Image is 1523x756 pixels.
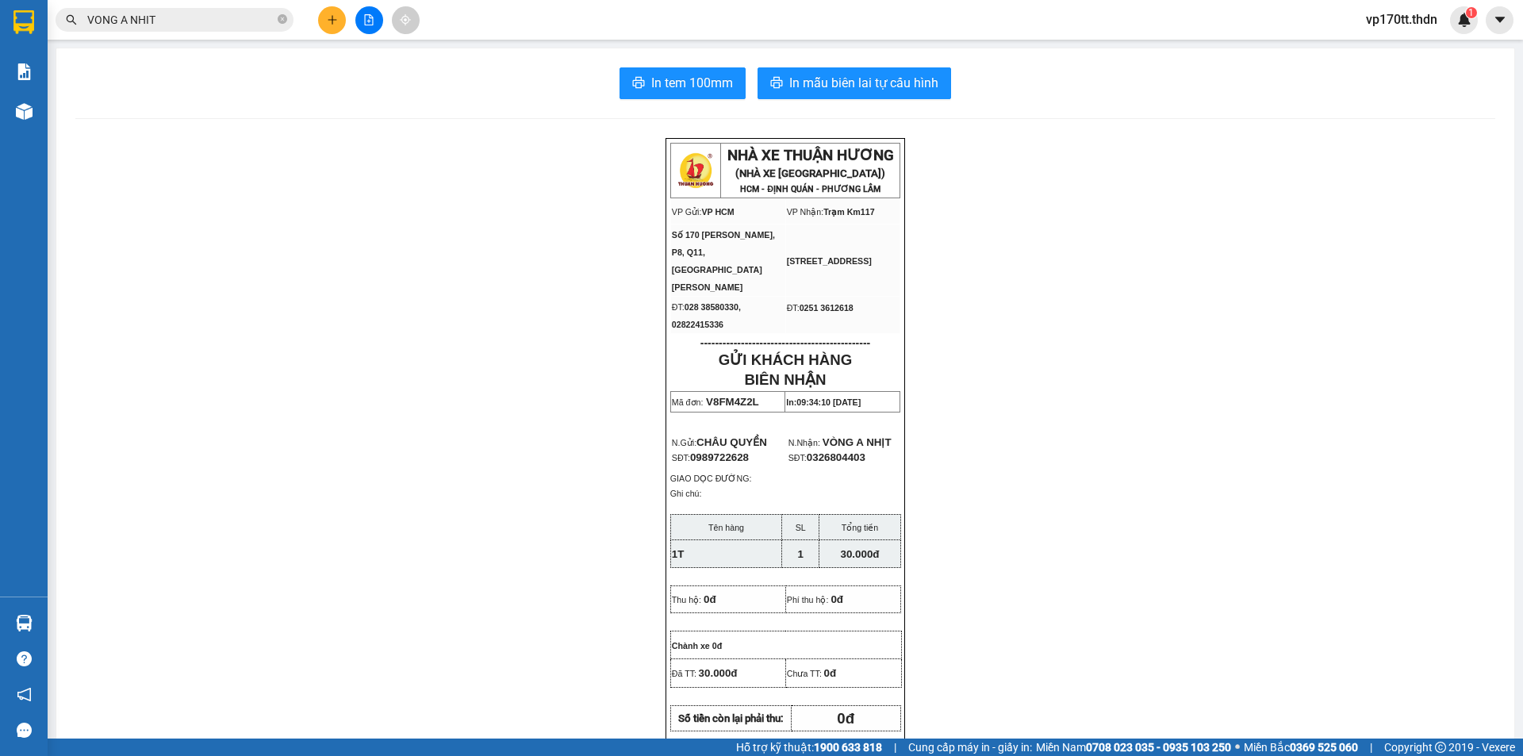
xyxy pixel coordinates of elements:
[708,523,744,532] span: Tên hàng
[788,438,820,447] span: N.Nhận:
[1036,739,1231,756] span: Miền Nam
[672,438,767,447] span: N.Gửi:
[831,593,843,605] span: 0đ
[787,207,824,217] span: VP Nhận:
[672,669,696,678] span: Đã TT:
[676,151,715,190] img: logo
[894,739,896,756] span: |
[786,397,861,407] span: In:
[727,147,894,164] strong: NHÀ XE THUẬN HƯƠNG
[744,371,826,388] strong: BIÊN NHẬN
[690,451,749,463] span: 0989722628
[789,73,938,93] span: In mẫu biên lai tự cấu hình
[841,548,880,560] span: 30.000đ
[1435,742,1446,753] span: copyright
[800,303,854,313] span: 0251 3612618
[736,739,882,756] span: Hỗ trợ kỹ thuật:
[672,302,685,312] span: ĐT:
[1086,741,1231,754] strong: 0708 023 035 - 0935 103 250
[400,14,411,25] span: aim
[17,687,32,702] span: notification
[87,11,274,29] input: Tìm tên, số ĐT hoặc mã đơn
[1493,13,1507,27] span: caret-down
[1457,13,1471,27] img: icon-new-feature
[807,451,865,463] span: 0326804403
[278,13,287,28] span: close-circle
[1290,741,1358,754] strong: 0369 525 060
[16,63,33,80] img: solution-icon
[672,548,685,560] span: 1T
[66,14,77,25] span: search
[651,73,733,93] span: In tem 100mm
[672,453,749,462] span: SĐT:
[1353,10,1450,29] span: vp170tt.thdn
[824,667,830,679] span: 0
[699,667,738,679] span: 30.000đ
[672,397,704,407] span: Mã đơn:
[17,651,32,666] span: question-circle
[327,14,338,25] span: plus
[620,67,746,99] button: printerIn tem 100mm
[842,523,879,532] span: Tổng tiền
[787,669,822,678] span: Chưa TT:
[17,723,32,738] span: message
[704,593,716,605] span: 0đ
[1370,739,1372,756] span: |
[701,207,734,217] span: VP HCM
[1486,6,1513,34] button: caret-down
[740,184,880,194] strong: HCM - ĐỊNH QUÁN - PHƯƠNG LÂM
[823,436,892,448] span: VÒNG A NHỊT
[678,712,784,724] strong: Số tiền còn lại phải thu:
[1468,7,1474,18] span: 1
[13,10,34,34] img: logo-vxr
[318,6,346,34] button: plus
[672,641,722,650] span: Chành xe 0đ
[700,336,870,349] span: ----------------------------------------------
[735,167,885,179] strong: (NHÀ XE [GEOGRAPHIC_DATA])
[787,595,829,604] span: Phí thu hộ:
[823,207,874,217] span: Trạm Km117
[796,397,861,407] span: 09:34:10 [DATE]
[1244,739,1358,756] span: Miền Bắc
[797,548,803,560] span: 1
[787,303,800,313] span: ĐT:
[758,67,951,99] button: printerIn mẫu biên lai tự cấu hình
[830,667,836,679] span: đ
[814,741,882,754] strong: 1900 633 818
[837,710,854,727] span: 0đ
[16,615,33,631] img: warehouse-icon
[796,523,806,532] span: SL
[1466,7,1477,18] sup: 1
[787,256,872,266] span: [STREET_ADDRESS]
[16,103,33,120] img: warehouse-icon
[672,302,741,329] span: 028 38580330, 02822415336
[770,76,783,91] span: printer
[363,14,374,25] span: file-add
[392,6,420,34] button: aim
[788,453,807,462] span: SĐT:
[670,474,752,483] span: GIAO DỌC ĐƯỜNG:
[1235,744,1240,750] span: ⚪️
[696,436,767,448] span: CHÂU QUYỀN
[672,230,775,292] span: Số 170 [PERSON_NAME], P8, Q11, [GEOGRAPHIC_DATA][PERSON_NAME]
[719,351,852,368] strong: GỬI KHÁCH HÀNG
[908,739,1032,756] span: Cung cấp máy in - giấy in:
[670,489,702,498] span: Ghi chú:
[632,76,645,91] span: printer
[706,396,759,408] span: V8FM4Z2L
[278,14,287,24] span: close-circle
[672,207,702,217] span: VP Gửi:
[672,595,701,604] span: Thu hộ:
[355,6,383,34] button: file-add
